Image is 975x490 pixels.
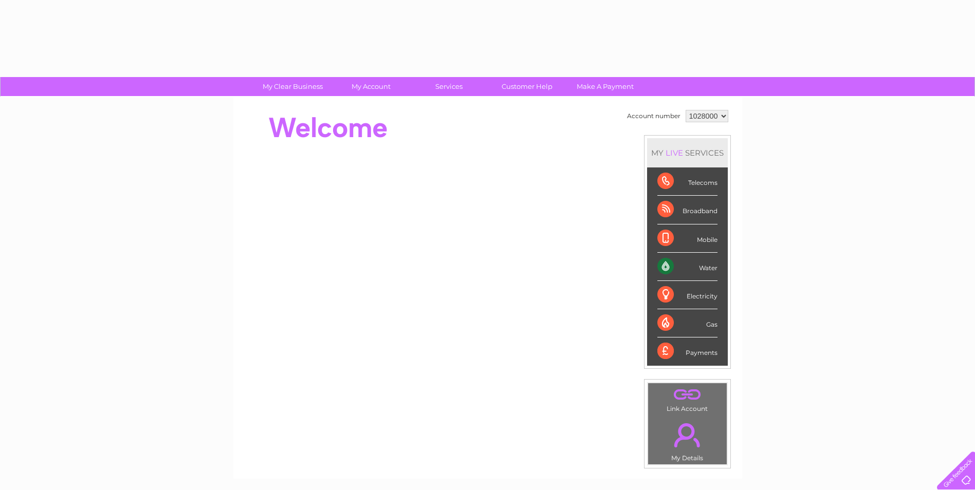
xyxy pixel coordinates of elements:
td: My Details [648,414,727,465]
div: Gas [657,309,718,337]
div: Electricity [657,281,718,309]
a: Customer Help [485,77,569,96]
td: Account number [624,107,683,125]
a: Services [407,77,491,96]
a: . [651,417,724,453]
td: Link Account [648,383,727,415]
a: . [651,386,724,404]
div: MY SERVICES [647,138,728,167]
div: LIVE [664,148,685,158]
div: Water [657,253,718,281]
a: Make A Payment [563,77,648,96]
div: Broadband [657,196,718,224]
a: My Clear Business [250,77,335,96]
div: Mobile [657,224,718,253]
div: Telecoms [657,167,718,196]
div: Payments [657,337,718,365]
a: My Account [328,77,413,96]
